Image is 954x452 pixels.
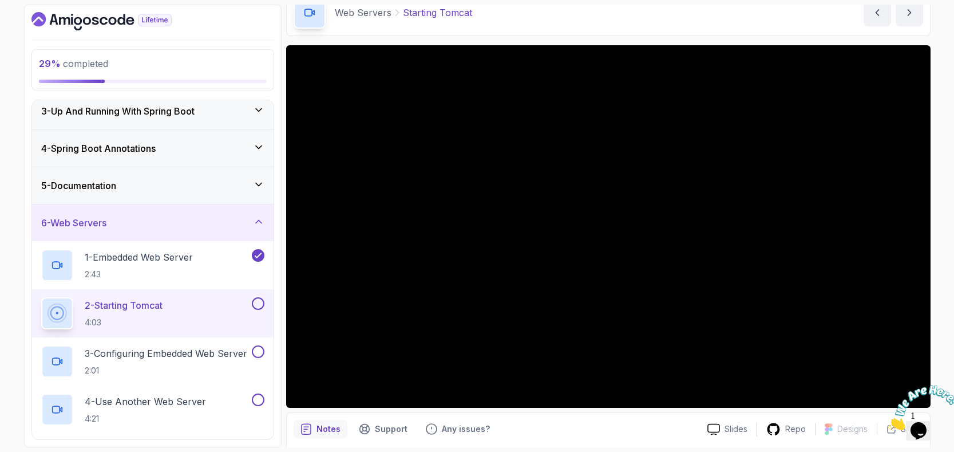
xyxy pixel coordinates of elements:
[335,6,391,19] p: Web Servers
[41,142,156,155] h3: 4 - Spring Boot Annotations
[877,423,923,435] button: Share
[41,249,264,281] button: 1-Embedded Web Server2:43
[5,5,9,14] span: 1
[39,58,61,69] span: 29 %
[41,394,264,426] button: 4-Use Another Web Server4:21
[39,58,108,69] span: completed
[85,317,163,328] p: 4:03
[32,167,274,204] button: 5-Documentation
[32,130,274,167] button: 4-Spring Boot Annotations
[375,423,407,435] p: Support
[442,423,490,435] p: Any issues?
[41,104,195,118] h3: 3 - Up And Running With Spring Boot
[85,269,193,280] p: 2:43
[85,365,247,376] p: 2:01
[41,345,264,378] button: 3-Configuring Embedded Web Server2:01
[41,297,264,329] button: 2-Starting Tomcat4:03
[352,420,414,438] button: Support button
[785,423,806,435] p: Repo
[837,423,868,435] p: Designs
[757,422,815,437] a: Repo
[419,420,497,438] button: Feedback button
[41,216,106,230] h3: 6 - Web Servers
[31,12,198,30] a: Dashboard
[32,93,274,129] button: 3-Up And Running With Spring Boot
[5,5,76,50] img: Chat attention grabber
[725,423,747,435] p: Slides
[85,250,193,264] p: 1 - Embedded Web Server
[85,347,247,360] p: 3 - Configuring Embedded Web Server
[316,423,341,435] p: Notes
[286,45,931,408] iframe: 2 - Starting Tomcat
[883,380,954,435] iframe: chat widget
[85,298,163,312] p: 2 - Starting Tomcat
[698,423,757,435] a: Slides
[85,395,206,408] p: 4 - Use Another Web Server
[294,420,347,438] button: notes button
[403,6,472,19] p: Starting Tomcat
[32,205,274,241] button: 6-Web Servers
[41,179,116,192] h3: 5 - Documentation
[85,413,206,425] p: 4:21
